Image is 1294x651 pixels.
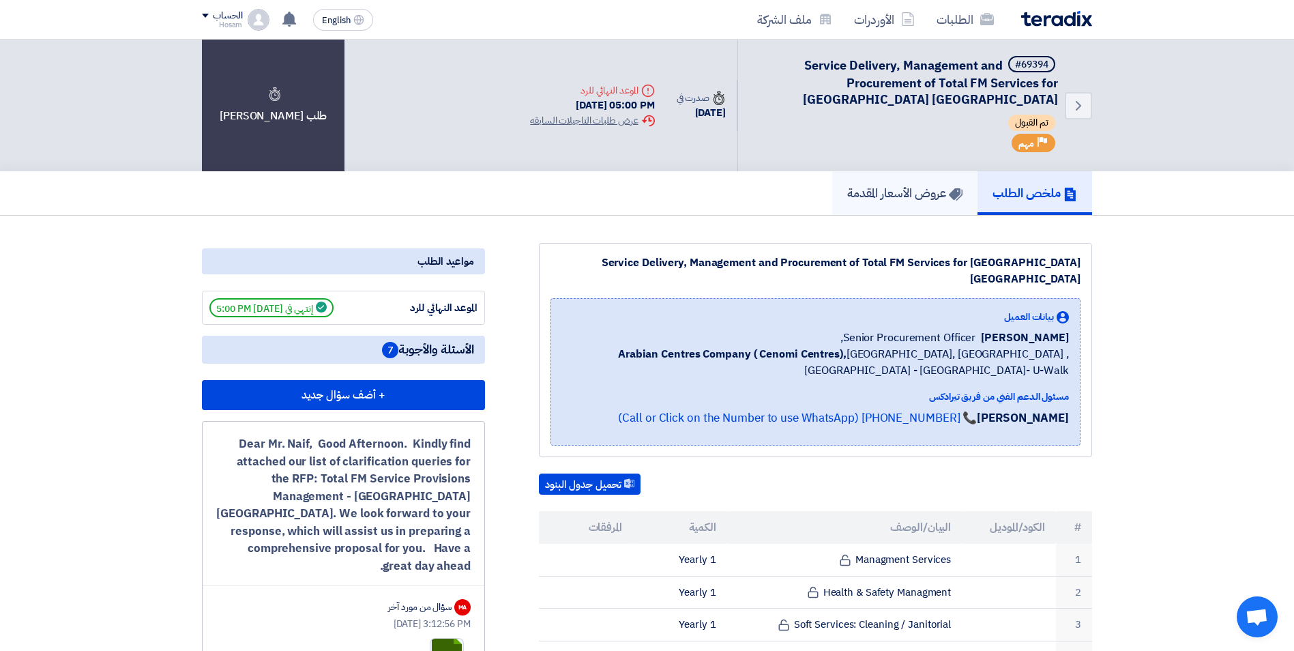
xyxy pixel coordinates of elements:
div: [DATE] 3:12:56 PM [216,617,471,631]
button: + أضف سؤال جديد [202,380,485,410]
div: Hosam [202,21,242,29]
td: Health & Safety Managment [727,576,962,609]
div: صدرت في [677,91,726,105]
h5: ملخص الطلب [992,185,1077,201]
div: الموعد النهائي للرد [530,83,654,98]
span: Senior Procurement Officer, [840,330,975,346]
td: 3 [1056,609,1092,641]
a: الطلبات [926,3,1005,35]
div: Dear Mr. Naif, Good Afternoon. Kindly find attached our list of clarification queries for the RFP... [216,435,471,575]
div: الحساب [213,10,242,22]
div: [DATE] [677,105,726,121]
a: 📞 [PHONE_NUMBER] (Call or Click on the Number to use WhatsApp) [618,409,977,426]
td: 1 [1056,544,1092,576]
th: الكمية [633,511,727,544]
th: المرفقات [539,511,633,544]
a: دردشة مفتوحة [1237,596,1278,637]
a: الأوردرات [843,3,926,35]
div: مسئول الدعم الفني من فريق تيرادكس [562,390,1069,404]
a: ملف الشركة [746,3,843,35]
button: تحميل جدول البنود [539,474,641,495]
td: 1 Yearly [633,576,727,609]
div: مواعيد الطلب [202,248,485,274]
div: سؤال من مورد آخر [388,600,452,614]
h5: عروض الأسعار المقدمة [847,185,962,201]
td: 1 Yearly [633,544,727,576]
th: الكود/الموديل [962,511,1056,544]
span: الأسئلة والأجوبة [382,341,474,358]
span: [GEOGRAPHIC_DATA], [GEOGRAPHIC_DATA] ,[GEOGRAPHIC_DATA] - [GEOGRAPHIC_DATA]- U-Walk [562,346,1069,379]
span: إنتهي في [DATE] 5:00 PM [209,298,334,317]
div: #69394 [1015,60,1048,70]
td: 1 Yearly [633,609,727,641]
span: تم القبول [1008,115,1055,131]
th: البيان/الوصف [727,511,962,544]
div: عرض طلبات التاجيلات السابقه [530,113,654,128]
span: Service Delivery, Management and Procurement of Total FM Services for [GEOGRAPHIC_DATA] [GEOGRAPH... [803,56,1058,108]
span: مهم [1018,137,1034,150]
b: Arabian Centres Company ( Cenomi Centres), [618,346,847,362]
td: Managment Services [727,544,962,576]
h5: Service Delivery, Management and Procurement of Total FM Services for Jawharat Riyadh [754,56,1058,108]
div: Service Delivery, Management and Procurement of Total FM Services for [GEOGRAPHIC_DATA] [GEOGRAPH... [550,255,1080,287]
div: MA [454,599,471,616]
th: # [1056,511,1092,544]
span: English [322,16,351,25]
td: Soft Services: Cleaning / Janitorial [727,609,962,641]
span: [PERSON_NAME] [981,330,1069,346]
img: Teradix logo [1021,11,1092,27]
img: profile_test.png [248,9,269,31]
button: English [313,9,373,31]
a: ملخص الطلب [977,171,1092,215]
a: عروض الأسعار المقدمة [832,171,977,215]
td: 2 [1056,576,1092,609]
div: [DATE] 05:00 PM [530,98,654,113]
strong: [PERSON_NAME] [977,409,1069,426]
span: 7 [382,342,398,358]
div: الموعد النهائي للرد [375,300,477,316]
span: بيانات العميل [1004,310,1054,324]
div: طلب [PERSON_NAME] [202,40,344,171]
